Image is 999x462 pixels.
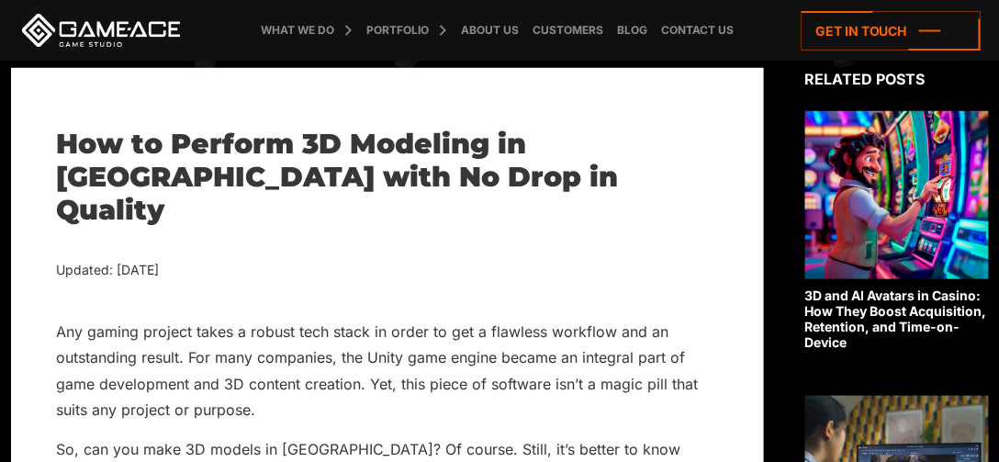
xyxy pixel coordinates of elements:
[802,11,981,51] a: Get in touch
[57,259,718,282] div: Updated: [DATE]
[57,319,718,423] p: Any gaming project takes a robust tech stack in order to get a flawless workflow and an outstandi...
[805,68,989,90] div: Related posts
[57,128,718,227] h1: How to Perform 3D Modeling in [GEOGRAPHIC_DATA] with No Drop in Quality
[805,111,989,350] a: 3D and AI Avatars in Casino: How They Boost Acquisition, Retention, and Time-on-Device
[805,111,989,279] img: Related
